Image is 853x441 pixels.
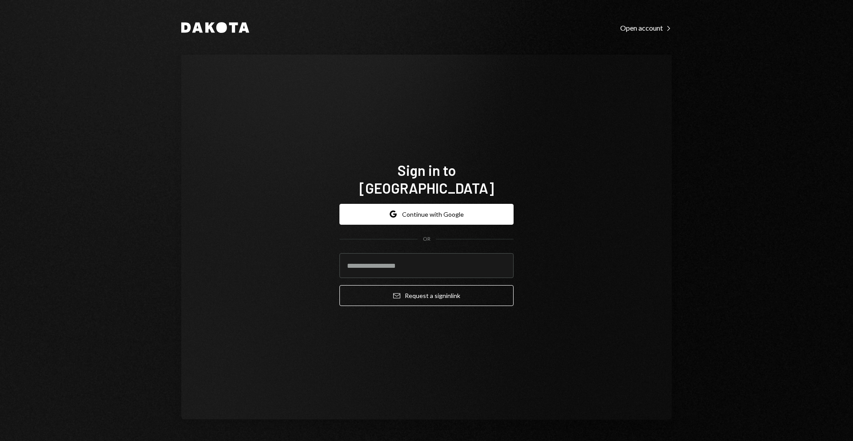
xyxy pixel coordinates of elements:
div: OR [423,235,430,243]
button: Request a signinlink [339,285,514,306]
div: Open account [620,24,672,32]
h1: Sign in to [GEOGRAPHIC_DATA] [339,161,514,197]
button: Continue with Google [339,204,514,225]
a: Open account [620,23,672,32]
